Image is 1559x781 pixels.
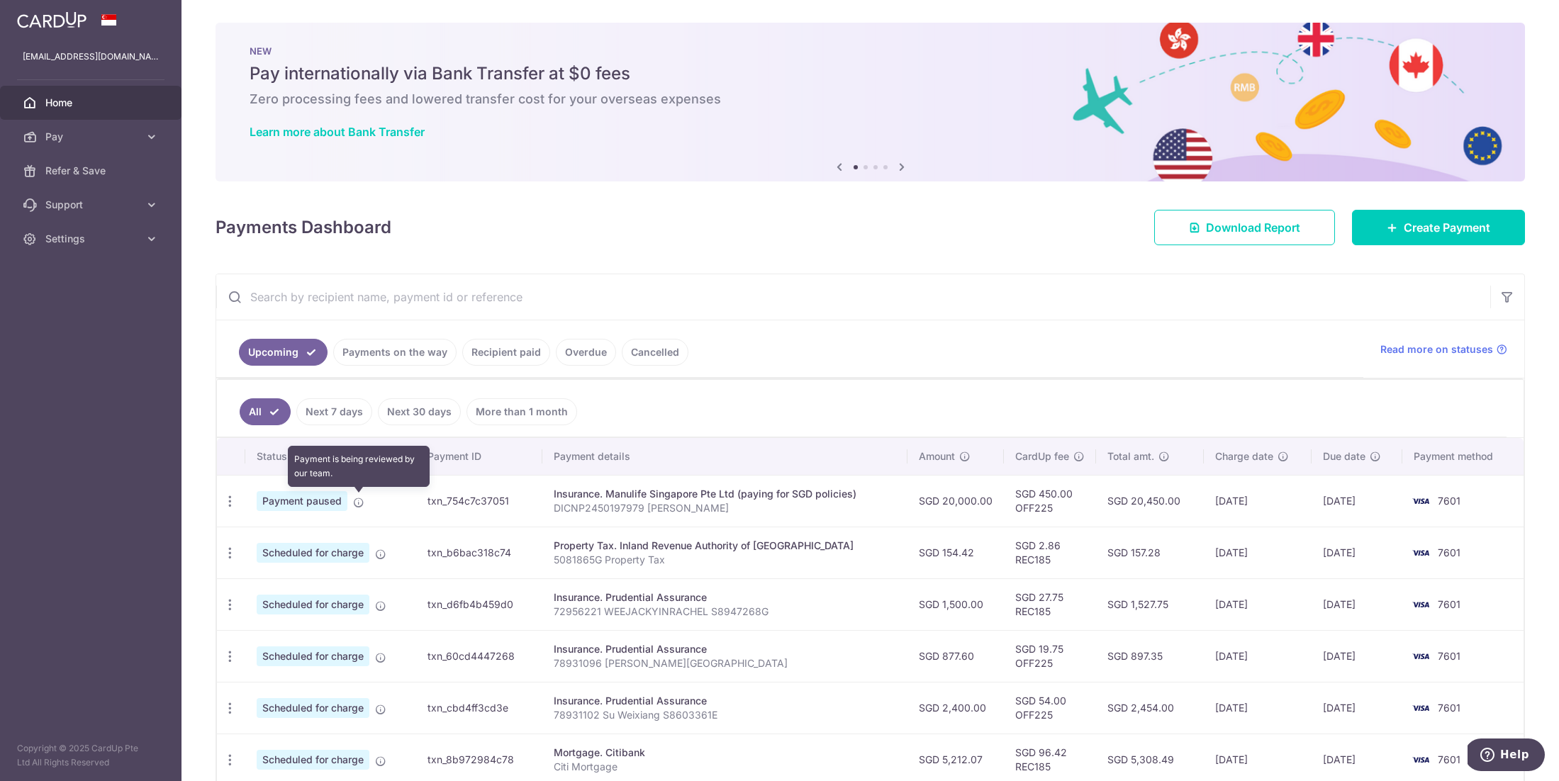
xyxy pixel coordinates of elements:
p: 78931096 [PERSON_NAME][GEOGRAPHIC_DATA] [554,656,896,670]
td: txn_cbd4ff3cd3e [416,682,542,734]
td: SGD 897.35 [1096,630,1204,682]
span: Due date [1323,449,1365,463]
td: SGD 20,000.00 [907,475,1004,527]
td: [DATE] [1204,475,1312,527]
span: 7601 [1438,546,1460,558]
input: Search by recipient name, payment id or reference [216,274,1490,320]
p: DICNP2450197979 [PERSON_NAME] [554,501,896,515]
td: txn_754c7c37051 [416,475,542,527]
a: Create Payment [1352,210,1525,245]
span: 7601 [1438,598,1460,610]
span: Read more on statuses [1380,342,1493,356]
img: Bank Card [1407,699,1435,717]
span: 7601 [1438,650,1460,662]
p: 72956221 WEEJACKYINRACHEL S8947268G [554,605,896,619]
img: Bank Card [1407,648,1435,665]
td: [DATE] [1312,475,1402,527]
th: Payment method [1402,438,1524,475]
a: Overdue [556,339,616,366]
span: Support [45,198,139,212]
th: Payment ID [416,438,542,475]
span: Amount [919,449,955,463]
span: Pay [45,130,139,144]
a: All [240,398,291,425]
h6: Zero processing fees and lowered transfer cost for your overseas expenses [250,91,1491,108]
td: [DATE] [1204,630,1312,682]
span: Scheduled for charge [257,646,369,666]
span: 7601 [1438,495,1460,507]
h5: Pay internationally via Bank Transfer at $0 fees [250,62,1491,85]
td: [DATE] [1312,578,1402,630]
a: Next 7 days [296,398,372,425]
span: Create Payment [1404,219,1490,236]
a: Next 30 days [378,398,461,425]
p: 78931102 Su Weixiang S8603361E [554,708,896,722]
img: Bank Card [1407,544,1435,561]
a: Payments on the way [333,339,457,366]
a: Read more on statuses [1380,342,1507,356]
td: SGD 154.42 [907,527,1004,578]
h4: Payments Dashboard [216,215,391,240]
a: More than 1 month [466,398,577,425]
span: Download Report [1206,219,1300,236]
p: [EMAIL_ADDRESS][DOMAIN_NAME] [23,50,159,64]
td: txn_b6bac318c74 [416,527,542,578]
td: SGD 27.75 REC185 [1004,578,1096,630]
td: SGD 19.75 OFF225 [1004,630,1096,682]
td: SGD 2,400.00 [907,682,1004,734]
img: Bank Card [1407,493,1435,510]
td: [DATE] [1312,527,1402,578]
span: Scheduled for charge [257,543,369,563]
td: SGD 157.28 [1096,527,1204,578]
th: Payment details [542,438,907,475]
div: Insurance. Manulife Singapore Pte Ltd (paying for SGD policies) [554,487,896,501]
div: Insurance. Prudential Assurance [554,642,896,656]
td: SGD 20,450.00 [1096,475,1204,527]
div: Insurance. Prudential Assurance [554,590,896,605]
div: Payment is being reviewed by our team. [288,446,430,487]
td: SGD 450.00 OFF225 [1004,475,1096,527]
a: Upcoming [239,339,328,366]
span: Home [45,96,139,110]
span: Scheduled for charge [257,595,369,614]
p: NEW [250,45,1491,57]
td: SGD 2.86 REC185 [1004,527,1096,578]
span: Payment paused [257,491,347,511]
span: Scheduled for charge [257,698,369,718]
td: SGD 1,527.75 [1096,578,1204,630]
p: 5081865G Property Tax [554,553,896,567]
td: SGD 1,500.00 [907,578,1004,630]
a: Download Report [1154,210,1335,245]
span: CardUp fee [1015,449,1069,463]
a: Recipient paid [462,339,550,366]
iframe: Opens a widget where you can find more information [1468,738,1545,774]
img: Bank Card [1407,596,1435,613]
span: 7601 [1438,702,1460,714]
td: SGD 877.60 [907,630,1004,682]
div: Insurance. Prudential Assurance [554,694,896,708]
a: Cancelled [622,339,688,366]
span: Status [257,449,287,463]
span: Total amt. [1107,449,1154,463]
img: Bank transfer banner [216,23,1525,181]
span: Scheduled for charge [257,750,369,770]
td: [DATE] [1204,682,1312,734]
td: [DATE] [1312,682,1402,734]
td: txn_d6fb4b459d0 [416,578,542,630]
td: SGD 54.00 OFF225 [1004,682,1096,734]
a: Learn more about Bank Transfer [250,125,425,139]
td: [DATE] [1312,630,1402,682]
p: Citi Mortgage [554,760,896,774]
span: Settings [45,232,139,246]
div: Mortgage. Citibank [554,746,896,760]
td: SGD 2,454.00 [1096,682,1204,734]
span: Charge date [1215,449,1273,463]
span: Refer & Save [45,164,139,178]
div: Property Tax. Inland Revenue Authority of [GEOGRAPHIC_DATA] [554,539,896,553]
span: 7601 [1438,753,1460,765]
img: CardUp [17,11,86,28]
td: txn_60cd4447268 [416,630,542,682]
img: Bank Card [1407,751,1435,768]
td: [DATE] [1204,578,1312,630]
